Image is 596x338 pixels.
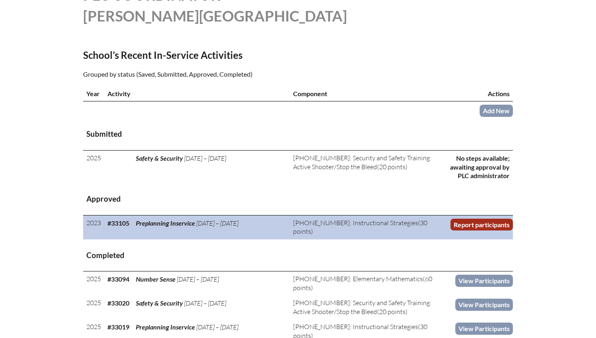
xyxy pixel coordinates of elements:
[455,323,513,334] a: View Participants
[83,69,369,80] p: Grouped by status (Saved, Submitted, Approved, Completed)
[86,194,510,204] h3: Approved
[107,299,129,307] b: #33020
[455,275,513,286] a: View Participants
[480,105,513,116] a: Add New
[196,323,238,331] span: [DATE] – [DATE]
[136,275,176,283] span: Number Sense
[290,295,440,319] td: (20 points)
[196,219,238,227] span: [DATE] – [DATE]
[184,154,226,162] span: [DATE] – [DATE]
[290,151,440,183] td: (20 points)
[290,215,440,239] td: (30 points)
[136,299,183,307] span: Safety & Security
[290,271,440,295] td: (60 points)
[107,275,129,283] b: #33094
[136,323,195,331] span: Preplanning Inservice
[104,86,290,101] th: Activity
[136,154,183,162] span: Safety & Security
[83,49,369,61] h2: School’s Recent In-Service Activities
[136,219,195,227] span: Preplanning Inservice
[293,154,431,170] span: [PHONE_NUMBER]: Security and Safety Training: Active Shooter/Stop the Bleed
[83,295,104,319] td: 2025
[440,86,513,101] th: Actions
[290,86,440,101] th: Component
[107,323,129,331] b: #33019
[450,219,513,230] a: Report participants
[86,250,510,260] h3: Completed
[86,129,510,139] h3: Submitted
[293,219,418,227] span: [PHONE_NUMBER]: Instructional Strategies
[83,86,104,101] th: Year
[443,154,510,180] p: No steps available; awaiting approval by PLC administrator
[177,275,219,283] span: [DATE] – [DATE]
[293,323,418,331] span: [PHONE_NUMBER]: Instructional Strategies
[107,219,129,227] b: #33105
[184,299,226,307] span: [DATE] – [DATE]
[293,275,423,283] span: [PHONE_NUMBER]: Elementary Mathematics
[83,7,347,25] span: [PERSON_NAME][GEOGRAPHIC_DATA]
[293,299,431,315] span: [PHONE_NUMBER]: Security and Safety Training: Active Shooter/Stop the Bleed
[455,299,513,310] a: View Participants
[83,271,104,295] td: 2025
[83,215,104,239] td: 2023
[83,151,104,183] td: 2025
